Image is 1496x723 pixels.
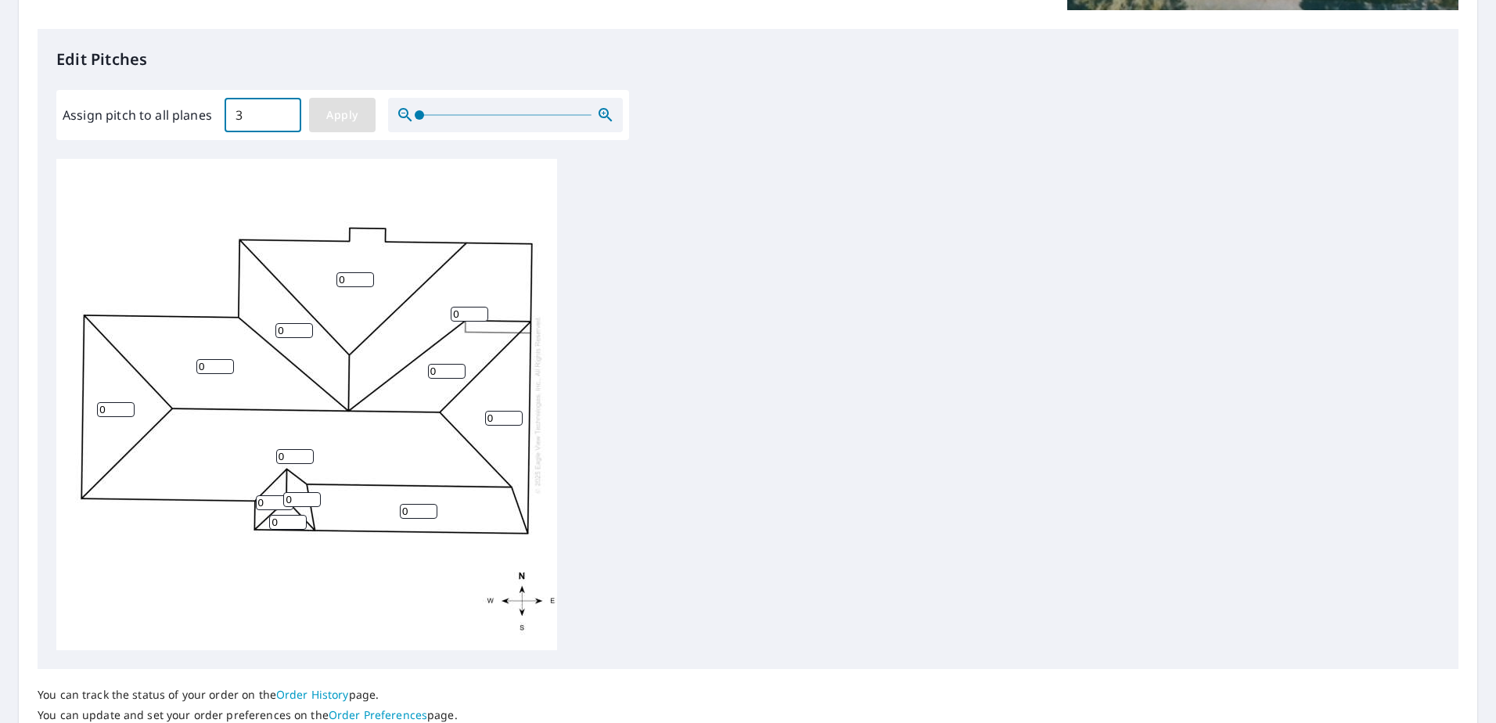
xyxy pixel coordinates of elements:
p: You can update and set your order preferences on the page. [38,708,458,722]
a: Order Preferences [329,707,427,722]
input: 00.0 [225,93,301,137]
label: Assign pitch to all planes [63,106,212,124]
a: Order History [276,687,349,702]
p: You can track the status of your order on the page. [38,688,458,702]
button: Apply [309,98,376,132]
span: Apply [322,106,363,125]
p: Edit Pitches [56,48,1440,71]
